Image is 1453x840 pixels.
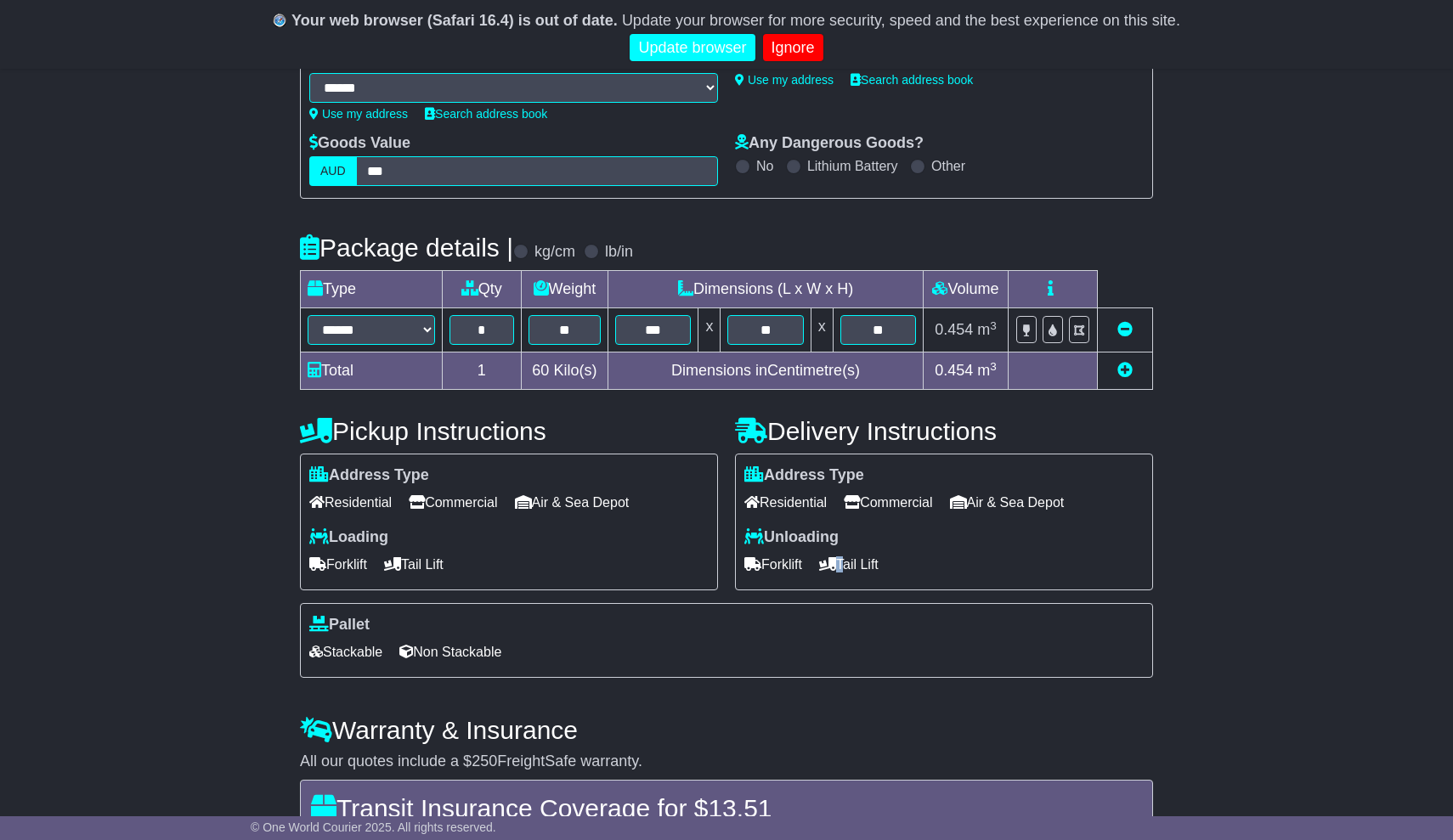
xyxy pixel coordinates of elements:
[851,73,973,87] a: Search address book
[735,417,1153,445] h4: Delivery Instructions
[301,352,443,390] td: Total
[811,308,833,352] td: x
[309,466,429,485] label: Address Type
[521,271,608,308] td: Weight
[532,362,549,379] span: 60
[708,794,772,822] span: 13.51
[300,716,1153,744] h4: Warranty & Insurance
[990,319,997,332] sup: 3
[819,551,879,578] span: Tail Lift
[309,489,392,516] span: Residential
[309,528,388,547] label: Loading
[630,34,755,62] a: Update browser
[608,271,924,308] td: Dimensions (L x W x H)
[443,352,522,390] td: 1
[399,639,501,665] span: Non Stackable
[744,489,827,516] span: Residential
[309,616,370,634] label: Pallet
[291,12,618,29] b: Your web browser (Safari 16.4) is out of date.
[409,489,497,516] span: Commercial
[300,234,513,262] h4: Package details |
[990,360,997,373] sup: 3
[309,639,382,665] span: Stackable
[309,156,357,186] label: AUD
[534,243,575,262] label: kg/cm
[521,352,608,390] td: Kilo(s)
[744,466,864,485] label: Address Type
[763,34,823,62] a: Ignore
[935,321,973,338] span: 0.454
[844,489,932,516] span: Commercial
[515,489,630,516] span: Air & Sea Depot
[923,271,1008,308] td: Volume
[735,73,834,87] a: Use my address
[977,321,997,338] span: m
[384,551,444,578] span: Tail Lift
[977,362,997,379] span: m
[744,528,839,547] label: Unloading
[622,12,1180,29] span: Update your browser for more security, speed and the best experience on this site.
[309,134,410,153] label: Goods Value
[931,158,965,174] label: Other
[472,753,497,770] span: 250
[443,271,522,308] td: Qty
[309,107,408,121] a: Use my address
[735,134,924,153] label: Any Dangerous Goods?
[300,753,1153,771] div: All our quotes include a $ FreightSafe warranty.
[309,551,367,578] span: Forklift
[935,362,973,379] span: 0.454
[425,107,547,121] a: Search address book
[1117,362,1133,379] a: Add new item
[301,271,443,308] td: Type
[1117,321,1133,338] a: Remove this item
[251,820,496,834] span: © One World Courier 2025. All rights reserved.
[950,489,1065,516] span: Air & Sea Depot
[698,308,721,352] td: x
[608,352,924,390] td: Dimensions in Centimetre(s)
[744,551,802,578] span: Forklift
[300,417,718,445] h4: Pickup Instructions
[605,243,633,262] label: lb/in
[311,794,1142,822] h4: Transit Insurance Coverage for $
[756,158,773,174] label: No
[807,158,898,174] label: Lithium Battery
